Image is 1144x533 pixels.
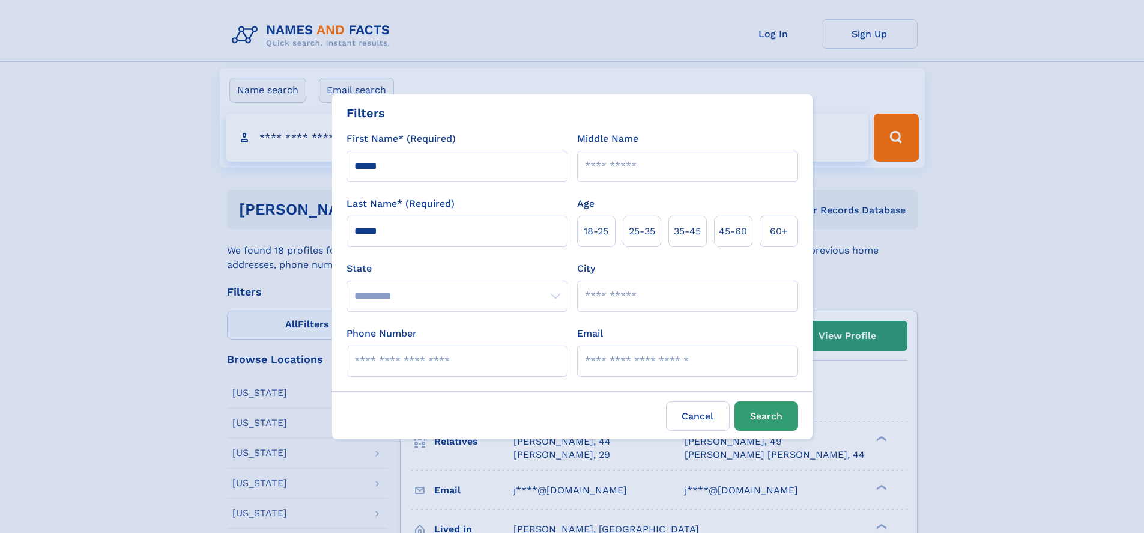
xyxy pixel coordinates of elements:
label: Age [577,196,595,211]
label: Email [577,326,603,341]
label: First Name* (Required) [347,132,456,146]
button: Search [734,401,798,431]
label: State [347,261,567,276]
label: Phone Number [347,326,417,341]
label: Last Name* (Required) [347,196,455,211]
span: 18‑25 [584,224,608,239]
label: City [577,261,595,276]
span: 25‑35 [629,224,655,239]
label: Middle Name [577,132,638,146]
div: Filters [347,104,385,122]
span: 60+ [770,224,788,239]
span: 35‑45 [674,224,701,239]
label: Cancel [666,401,730,431]
span: 45‑60 [719,224,747,239]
